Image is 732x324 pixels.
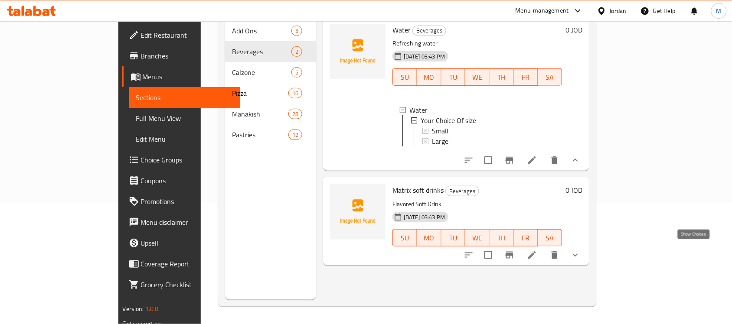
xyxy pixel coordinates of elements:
a: Promotions [122,191,241,212]
span: Your Choice Of size [421,115,476,126]
span: Pastries [232,130,288,140]
span: Matrix soft drinks [392,184,444,197]
span: Grocery Checklist [141,279,234,290]
p: Refreshing water [392,38,562,49]
span: Branches [141,51,234,61]
span: 5 [292,68,302,77]
a: Full Menu View [129,108,241,129]
span: Menus [143,71,234,82]
div: items [291,26,302,36]
button: WE [465,68,490,86]
span: TU [445,232,462,244]
span: Version: [123,303,144,314]
a: Sections [129,87,241,108]
div: Beverages2 [225,41,316,62]
h6: 0 JOD [565,24,582,36]
button: SA [538,229,562,246]
button: show more [565,150,586,171]
span: [DATE] 03:43 PM [400,52,448,61]
div: items [291,67,302,78]
span: Large [432,136,448,146]
a: Edit Menu [129,129,241,149]
a: Coverage Report [122,253,241,274]
a: Branches [122,45,241,66]
a: Edit menu item [527,155,537,165]
span: Sections [136,92,234,103]
span: FR [517,232,535,244]
span: SA [542,71,559,84]
img: Matrix soft drinks [330,184,386,240]
span: M [716,6,722,16]
span: Edit Menu [136,134,234,144]
button: SA [538,68,562,86]
span: Calzone [232,67,291,78]
span: FR [517,71,535,84]
span: WE [469,71,486,84]
span: Edit Restaurant [141,30,234,40]
span: 5 [292,27,302,35]
span: 16 [289,89,302,97]
a: Coupons [122,170,241,191]
img: Water [330,24,386,79]
button: TH [490,68,514,86]
div: Pizza16 [225,83,316,104]
span: Pizza [232,88,288,98]
span: Beverages [232,46,291,57]
button: FR [514,229,538,246]
nav: Menu sections [225,17,316,149]
span: Choice Groups [141,155,234,165]
div: Calzone5 [225,62,316,83]
button: WE [465,229,490,246]
button: sort-choices [458,245,479,266]
span: SU [396,71,414,84]
span: Upsell [141,238,234,248]
button: show more [565,245,586,266]
button: TH [490,229,514,246]
h6: 0 JOD [565,184,582,196]
button: SU [392,68,417,86]
div: Beverages [412,26,446,36]
span: Beverages [446,186,479,196]
div: Beverages [445,186,479,196]
div: Jordan [610,6,627,16]
span: 12 [289,131,302,139]
span: TH [493,71,510,84]
span: 1.0.0 [145,303,159,314]
span: SA [542,232,559,244]
button: MO [417,68,441,86]
div: Pastries12 [225,124,316,145]
a: Grocery Checklist [122,274,241,295]
div: Add Ons5 [225,20,316,41]
span: 28 [289,110,302,118]
button: sort-choices [458,150,479,171]
p: Flavored Soft Drink [392,199,562,210]
span: Coverage Report [141,259,234,269]
span: TH [493,232,510,244]
span: Water [392,23,411,36]
a: Upsell [122,233,241,253]
a: Edit Restaurant [122,25,241,45]
span: MO [421,71,438,84]
span: Coupons [141,175,234,186]
a: Menus [122,66,241,87]
button: TU [441,68,466,86]
span: Water [409,105,428,115]
span: Beverages [413,26,446,36]
button: TU [441,229,466,246]
button: FR [514,68,538,86]
div: Menu-management [516,6,569,16]
button: Branch-specific-item [499,150,520,171]
div: Manakish28 [225,104,316,124]
span: Menu disclaimer [141,217,234,227]
button: Branch-specific-item [499,245,520,266]
span: SU [396,232,414,244]
div: items [288,88,302,98]
a: Menu disclaimer [122,212,241,233]
span: TU [445,71,462,84]
span: Add Ons [232,26,291,36]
